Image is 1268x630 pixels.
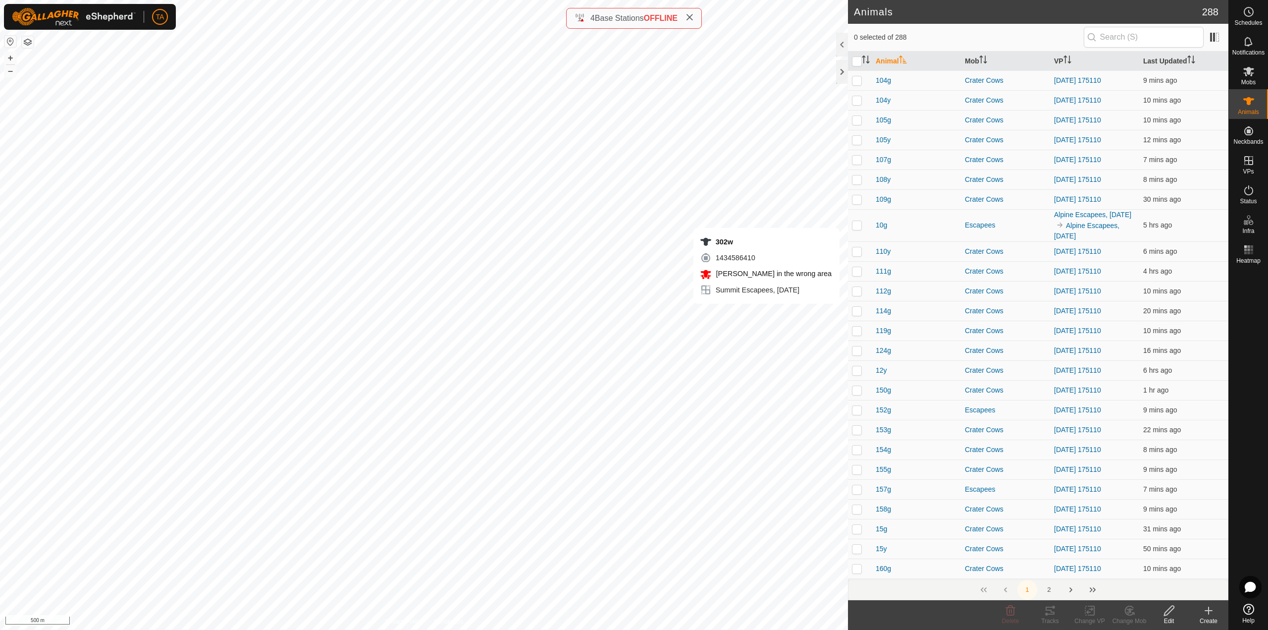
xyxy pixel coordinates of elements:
span: 107g [876,155,891,165]
span: 17 Aug 2025, 1:22 pm [1143,346,1181,354]
span: 114g [876,306,891,316]
span: 17 Aug 2025, 1:28 pm [1143,565,1181,573]
span: Notifications [1232,50,1265,56]
span: OFFLINE [644,14,678,22]
div: Create [1189,617,1228,626]
span: 17 Aug 2025, 1:16 pm [1143,426,1181,434]
a: [DATE] 175110 [1054,96,1101,104]
span: TA [156,12,164,22]
span: 17 Aug 2025, 1:29 pm [1143,287,1181,295]
div: Crater Cows [965,326,1046,336]
span: Heatmap [1236,258,1261,264]
a: [DATE] 175110 [1054,386,1101,394]
span: 17 Aug 2025, 9:27 am [1143,267,1172,275]
div: Crater Cows [965,194,1046,205]
div: Crater Cows [965,246,1046,257]
span: Status [1240,198,1257,204]
div: Escapees [965,484,1046,495]
span: 109g [876,194,891,205]
span: 17 Aug 2025, 1:07 pm [1143,525,1181,533]
span: 15g [876,524,887,534]
span: 119g [876,326,891,336]
th: Mob [961,52,1050,71]
a: [DATE] 175110 [1054,287,1101,295]
span: 17 Aug 2025, 1:29 pm [1143,76,1177,84]
a: Contact Us [434,617,463,626]
span: 104y [876,95,891,106]
a: [DATE] 175110 [1054,485,1101,493]
div: Crater Cows [965,345,1046,356]
span: 153g [876,425,891,435]
span: 112g [876,286,891,296]
div: Escapees [965,405,1046,415]
span: 17 Aug 2025, 12:48 pm [1143,545,1181,553]
a: Alpine Escapees, [DATE] [1054,222,1119,240]
span: 17 Aug 2025, 1:26 pm [1143,136,1181,144]
span: Infra [1242,228,1254,234]
span: Delete [1002,618,1019,625]
div: Crater Cows [965,75,1046,86]
span: 17 Aug 2025, 1:31 pm [1143,156,1177,164]
div: Crater Cows [965,286,1046,296]
span: 17 Aug 2025, 1:29 pm [1143,327,1181,335]
div: Escapees [965,220,1046,230]
p-sorticon: Activate to sort [899,57,907,65]
button: Reset Map [4,36,16,48]
a: [DATE] 175110 [1054,156,1101,164]
span: Help [1242,618,1255,624]
p-sorticon: Activate to sort [1063,57,1071,65]
div: Crater Cows [965,445,1046,455]
a: [DATE] 175110 [1054,426,1101,434]
span: 104g [876,75,891,86]
a: Help [1229,600,1268,628]
a: [DATE] 175110 [1054,465,1101,473]
img: to [1056,221,1064,229]
div: Change VP [1070,617,1109,626]
p-sorticon: Activate to sort [862,57,870,65]
span: 157g [876,484,891,495]
div: Crater Cows [965,385,1046,396]
span: 17 Aug 2025, 1:31 pm [1143,175,1177,183]
div: Edit [1149,617,1189,626]
div: Tracks [1030,617,1070,626]
span: Animals [1238,109,1259,115]
span: 108y [876,174,891,185]
div: Crater Cows [965,544,1046,554]
span: 150g [876,385,891,396]
span: 17 Aug 2025, 12:16 pm [1143,386,1168,394]
a: [DATE] 175110 [1054,136,1101,144]
span: 17 Aug 2025, 1:31 pm [1143,446,1177,454]
span: 160g [876,564,891,574]
a: [DATE] 175110 [1054,116,1101,124]
span: 15y [876,544,887,554]
a: [DATE] 175110 [1054,76,1101,84]
button: 1 [1017,580,1037,600]
div: Crater Cows [965,524,1046,534]
div: Summit Escapees, [DATE] [700,284,832,296]
span: 17 Aug 2025, 1:08 pm [1143,195,1181,203]
div: 1434586410 [700,252,832,264]
span: 124g [876,345,891,356]
img: Gallagher Logo [12,8,136,26]
span: 158g [876,504,891,515]
th: VP [1050,52,1139,71]
div: Crater Cows [965,115,1046,125]
div: Crater Cows [965,174,1046,185]
div: Crater Cows [965,155,1046,165]
span: 17 Aug 2025, 1:19 pm [1143,307,1181,315]
div: Crater Cows [965,464,1046,475]
span: 17 Aug 2025, 8:27 am [1143,221,1172,229]
h2: Animals [854,6,1202,18]
span: Mobs [1241,79,1256,85]
a: [DATE] 175110 [1054,565,1101,573]
span: 4 [590,14,595,22]
p-sorticon: Activate to sort [979,57,987,65]
input: Search (S) [1084,27,1204,48]
a: [DATE] 175110 [1054,346,1101,354]
div: Crater Cows [965,365,1046,376]
button: + [4,52,16,64]
span: 152g [876,405,891,415]
a: [DATE] 175110 [1054,267,1101,275]
span: 17 Aug 2025, 1:30 pm [1143,406,1177,414]
a: [DATE] 175110 [1054,175,1101,183]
